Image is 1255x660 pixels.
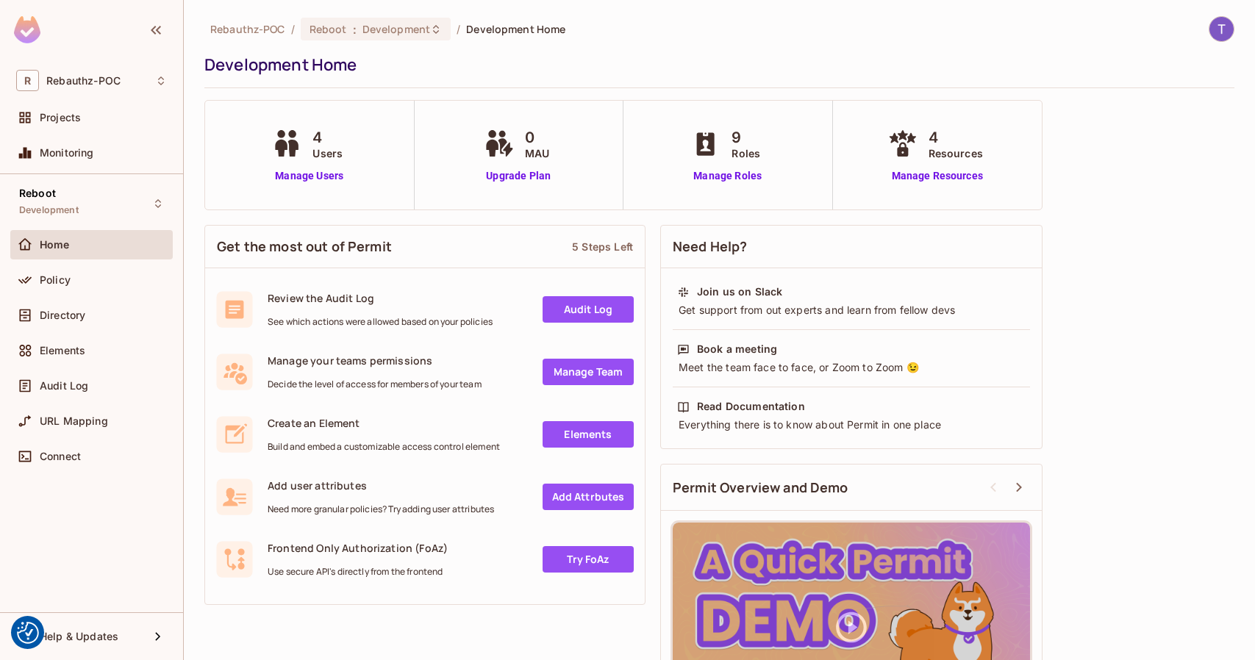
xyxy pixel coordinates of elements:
span: 4 [929,126,983,148]
span: Create an Element [268,416,500,430]
li: / [457,22,460,36]
span: Monitoring [40,147,94,159]
span: Frontend Only Authorization (FoAz) [268,541,448,555]
span: See which actions were allowed based on your policies [268,316,493,328]
span: Reboot [310,22,347,36]
span: Review the Audit Log [268,291,493,305]
span: Build and embed a customizable access control element [268,441,500,453]
span: MAU [525,146,549,161]
li: / [291,22,295,36]
span: Need more granular policies? Try adding user attributes [268,503,494,515]
span: 9 [732,126,760,148]
div: Meet the team face to face, or Zoom to Zoom 😉 [677,360,1026,375]
span: Development [362,22,430,36]
span: Add user attributes [268,478,494,492]
a: Manage Resources [884,168,990,184]
span: : [352,24,357,35]
span: Need Help? [673,237,748,256]
span: Permit Overview and Demo [673,478,848,497]
span: Resources [929,146,983,161]
span: 4 [312,126,343,148]
div: Read Documentation [697,399,805,414]
span: Audit Log [40,380,88,392]
span: Elements [40,345,85,356]
span: R [16,70,39,91]
span: the active workspace [210,22,285,36]
a: Try FoAz [543,546,634,573]
a: Upgrade Plan [481,168,557,184]
div: Book a meeting [697,342,777,356]
span: Connect [40,451,81,462]
a: Elements [543,421,634,448]
img: SReyMgAAAABJRU5ErkJggg== [14,16,40,43]
span: Development [19,204,79,216]
span: Policy [40,274,71,286]
span: Users [312,146,343,161]
div: 5 Steps Left [572,240,633,254]
a: Manage Roles [687,168,768,184]
div: Development Home [204,54,1227,76]
span: Development Home [466,22,565,36]
span: Reboot [19,187,56,199]
a: Manage Users [268,168,350,184]
img: Tax Tax [1209,17,1234,41]
div: Everything there is to know about Permit in one place [677,417,1026,432]
button: Consent Preferences [17,622,39,644]
span: Home [40,239,70,251]
span: 0 [525,126,549,148]
span: URL Mapping [40,415,108,427]
img: Revisit consent button [17,622,39,644]
span: Get the most out of Permit [217,237,392,256]
span: Use secure API's directly from the frontend [268,566,448,578]
span: Manage your teams permissions [268,354,482,367]
a: Manage Team [543,359,634,385]
span: Decide the level of access for members of your team [268,379,482,390]
span: Projects [40,112,81,123]
span: Directory [40,309,85,321]
span: Workspace: Rebauthz-POC [46,75,121,87]
div: Join us on Slack [697,284,782,299]
a: Audit Log [543,296,634,323]
span: Help & Updates [40,631,118,642]
span: Roles [732,146,760,161]
div: Get support from out experts and learn from fellow devs [677,303,1026,318]
a: Add Attrbutes [543,484,634,510]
